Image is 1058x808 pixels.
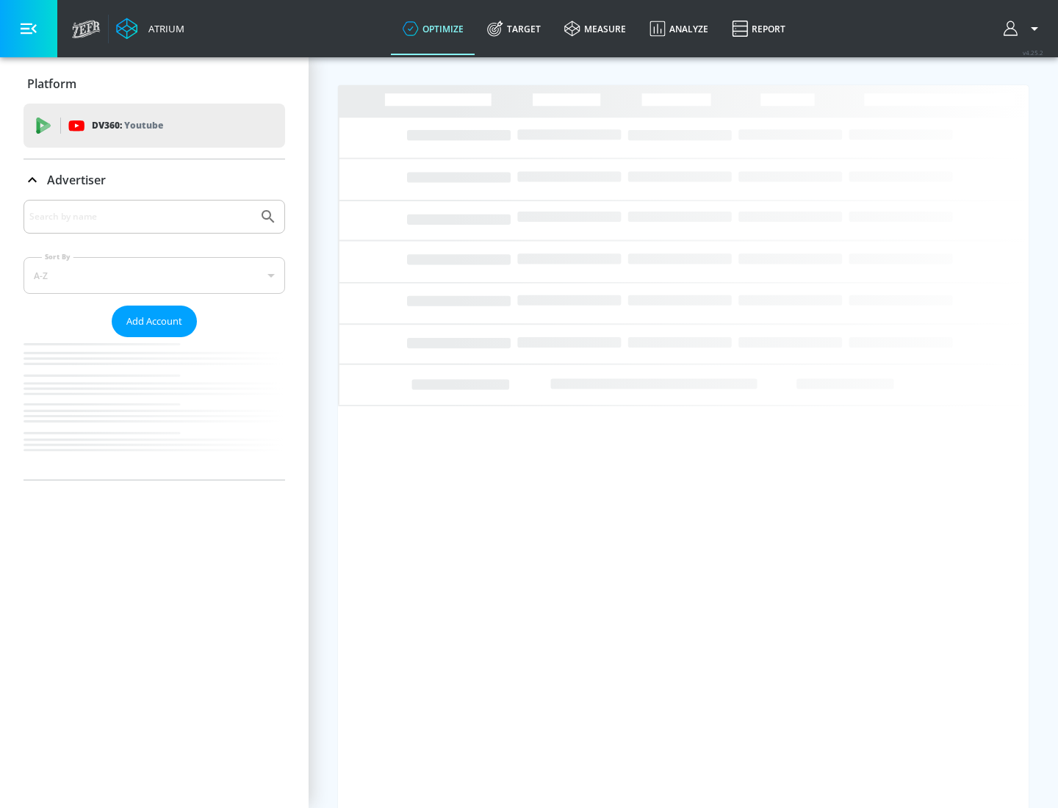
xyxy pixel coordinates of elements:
[112,306,197,337] button: Add Account
[92,118,163,134] p: DV360:
[24,337,285,480] nav: list of Advertiser
[24,200,285,480] div: Advertiser
[126,313,182,330] span: Add Account
[29,207,252,226] input: Search by name
[720,2,797,55] a: Report
[42,252,73,261] label: Sort By
[143,22,184,35] div: Atrium
[24,63,285,104] div: Platform
[24,104,285,148] div: DV360: Youtube
[116,18,184,40] a: Atrium
[1023,48,1043,57] span: v 4.25.2
[27,76,76,92] p: Platform
[24,257,285,294] div: A-Z
[553,2,638,55] a: measure
[638,2,720,55] a: Analyze
[24,159,285,201] div: Advertiser
[391,2,475,55] a: optimize
[124,118,163,133] p: Youtube
[475,2,553,55] a: Target
[47,172,106,188] p: Advertiser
